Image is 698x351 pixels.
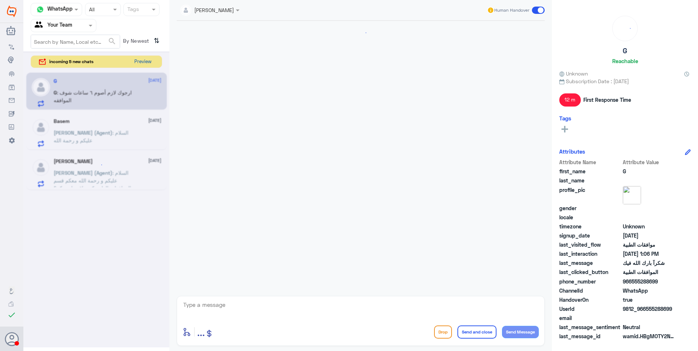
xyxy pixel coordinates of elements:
[559,314,621,322] span: email
[5,332,19,346] button: Avatar
[623,323,676,331] span: 0
[623,167,676,175] span: G
[623,259,676,267] span: شكرآ بارك الله فيك
[90,158,103,171] div: loading...
[559,250,621,258] span: last_interaction
[623,314,676,322] span: null
[35,4,46,15] img: whatsapp.png
[623,158,676,166] span: Attribute Value
[623,305,676,313] span: 9812_966555288699
[559,186,621,203] span: profile_pic
[197,325,205,338] span: ...
[559,93,581,107] span: 12 m
[108,35,116,47] button: search
[559,268,621,276] span: last_clicked_button
[126,5,139,15] div: Tags
[31,35,120,48] input: Search by Name, Local etc…
[559,158,621,166] span: Attribute Name
[179,26,543,39] div: loading...
[623,250,676,258] span: 2025-09-20T10:06:57.0104181Z
[559,213,621,221] span: locale
[35,20,46,31] img: yourTeam.svg
[197,324,205,340] button: ...
[559,70,588,77] span: Unknown
[559,204,621,212] span: gender
[612,58,638,64] h6: Reachable
[623,332,676,340] span: wamid.HBgMOTY2NTU1Mjg4Njk5FQIAEhggQUM2QzhDRjNGQUYxNDk0QzI5REE5NEY5OTUxOTZCMjMA
[154,35,160,47] i: ⇅
[108,37,116,46] span: search
[559,305,621,313] span: UserId
[623,213,676,221] span: null
[559,115,571,121] h6: Tags
[623,232,676,239] span: 2025-09-20T07:43:52.073Z
[559,287,621,294] span: ChannelId
[559,167,621,175] span: first_name
[559,223,621,230] span: timezone
[559,77,691,85] span: Subscription Date : [DATE]
[559,232,621,239] span: signup_date
[457,325,496,339] button: Send and close
[559,296,621,304] span: HandoverOn
[623,278,676,285] span: 966555288699
[7,310,16,319] i: check
[623,241,676,248] span: موافقات الطبية
[623,204,676,212] span: null
[434,325,452,339] button: Drop
[623,223,676,230] span: Unknown
[7,5,16,17] img: Widebot Logo
[614,18,636,39] div: loading...
[623,268,676,276] span: الموافقات الطبية
[559,332,621,340] span: last_message_id
[559,259,621,267] span: last_message
[559,241,621,248] span: last_visited_flow
[623,47,627,55] h5: G
[559,323,621,331] span: last_message_sentiment
[559,278,621,285] span: phone_number
[623,287,676,294] span: 2
[623,186,641,204] img: picture
[559,177,621,184] span: last_name
[494,7,529,13] span: Human Handover
[623,296,676,304] span: true
[559,148,585,155] h6: Attributes
[583,96,631,104] span: First Response Time
[120,35,151,49] span: By Newest
[502,326,539,338] button: Send Message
